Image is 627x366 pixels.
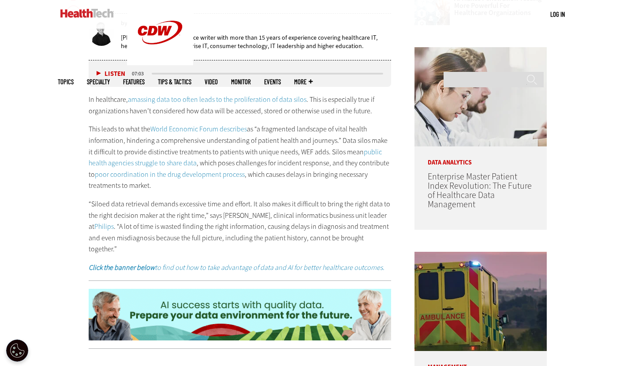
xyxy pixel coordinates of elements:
[87,78,110,85] span: Specialty
[428,171,532,210] a: Enterprise Master Patient Index Revolution: The Future of Healthcare Data Management
[414,146,547,166] p: Data Analytics
[550,10,565,18] a: Log in
[150,124,247,134] a: World Economic Forum describes
[60,9,114,18] img: Home
[128,95,306,104] a: amassing data too often leads to the proliferation of data silos
[550,10,565,19] div: User menu
[89,94,391,116] p: In healthcare, . This is especially true if organizations haven’t considered how data will be acc...
[414,252,547,351] img: ambulance driving down country road at sunset
[89,289,391,341] img: ht-dataandai-q125-animated-desktop
[414,47,547,146] img: medical researchers look at data on desktop monitor
[89,263,155,272] strong: Click the banner below
[264,78,281,85] a: Events
[89,198,391,255] p: “Siloed data retrieval demands excessive time and effort. It also makes it difficult to bring the...
[95,170,245,179] a: poor coordination in the drug development process
[294,78,313,85] span: More
[58,78,74,85] span: Topics
[94,222,114,231] a: Philips
[89,263,384,272] a: Click the banner belowto find out how to take advantage of data and AI for better healthcare outc...
[89,123,391,191] p: This leads to what the as “a fragmented landscape of vital health information, hindering a compre...
[231,78,251,85] a: MonITor
[6,340,28,362] button: Open Preferences
[89,263,384,272] em: to find out how to take advantage of data and AI for better healthcare outcomes.
[205,78,218,85] a: Video
[158,78,191,85] a: Tips & Tactics
[127,58,193,67] a: CDW
[6,340,28,362] div: Cookie Settings
[123,78,145,85] a: Features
